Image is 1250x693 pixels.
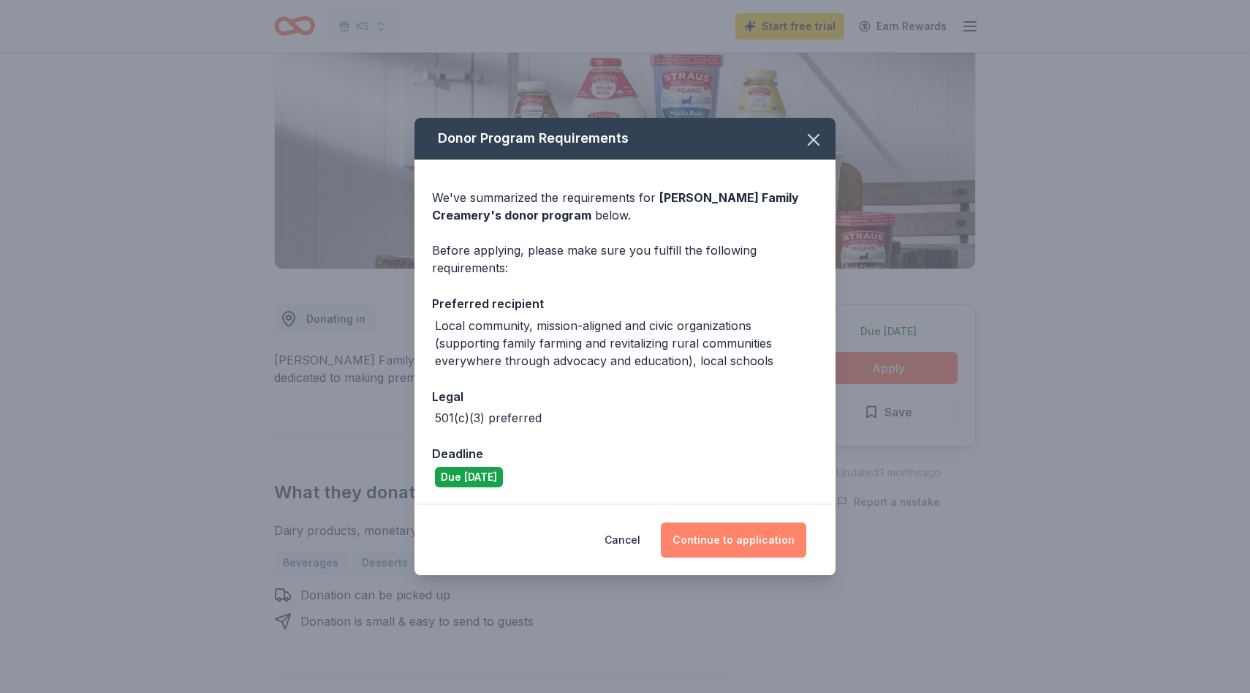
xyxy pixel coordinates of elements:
div: We've summarized the requirements for below. [432,189,818,224]
div: Donor Program Requirements [414,118,836,160]
div: Legal [432,387,818,406]
button: Continue to application [661,522,806,558]
div: Deadline [432,444,818,463]
div: 501(c)(3) preferred [435,409,542,427]
button: Cancel [605,522,640,558]
div: Preferred recipient [432,294,818,313]
div: Local community, mission-aligned and civic organizations (supporting family farming and revitaliz... [435,317,818,370]
div: Before applying, please make sure you fulfill the following requirements: [432,241,818,277]
div: Due [DATE] [435,467,503,487]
